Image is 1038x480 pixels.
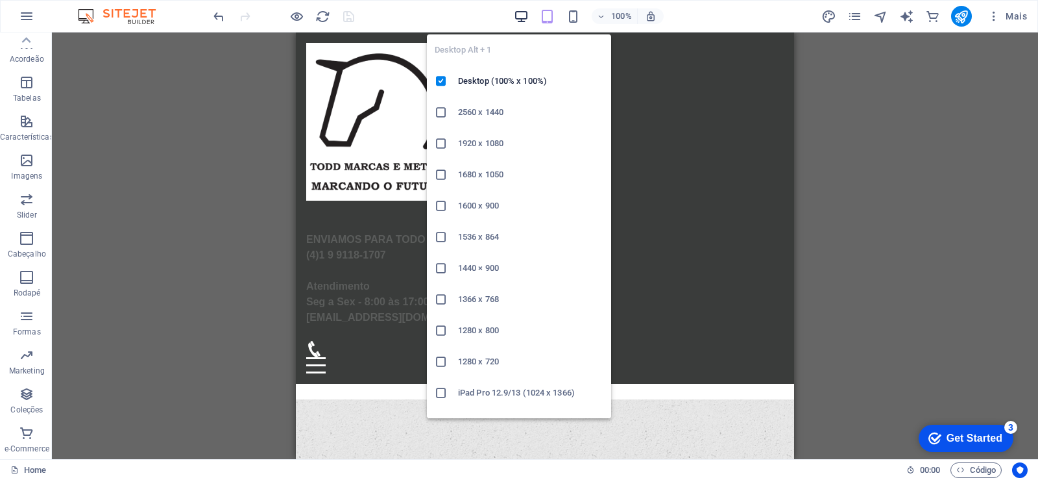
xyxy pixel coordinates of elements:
h6: Galaxy Tab S9/S10 Ultra (1024 x 1366) [458,416,603,432]
button: commerce [925,8,941,24]
p: Coleções [10,405,43,415]
h6: 1366 x 768 [458,292,603,307]
i: AI Writer [899,9,914,24]
button: Mais [982,6,1032,27]
h6: 1536 x 864 [458,229,603,245]
span: : [929,465,931,475]
button: reload [315,8,330,24]
h6: 1600 x 900 [458,198,603,214]
img: Editor Logo [75,8,172,24]
button: pages [847,8,863,24]
div: 3 [96,3,109,16]
h6: 100% [611,8,632,24]
button: navigator [873,8,889,24]
span: 00 00 [920,462,940,478]
button: Usercentrics [1012,462,1028,478]
p: Slider [17,210,37,220]
i: e-Commerce [925,9,940,24]
i: Páginas (Ctrl+Alt+S) [847,9,862,24]
button: text_generator [899,8,915,24]
p: Acordeão [10,54,44,64]
i: Navegador [873,9,888,24]
h6: iPad Pro 12.9/13 (1024 x 1366) [458,385,603,401]
div: Get Started [38,14,94,26]
i: Design (Ctrl+Alt+Y) [821,9,836,24]
button: Código [950,462,1002,478]
i: Ao redimensionar, ajusta automaticamente o nível de zoom para caber no dispositivo escolhido. [645,10,657,22]
h6: 1280 x 720 [458,354,603,370]
p: Marketing [9,366,45,376]
button: undo [211,8,226,24]
button: publish [951,6,972,27]
button: 100% [592,8,638,24]
h6: 1440 × 900 [458,260,603,276]
h6: 1680 x 1050 [458,167,603,183]
h6: Desktop (100% x 100%) [458,73,603,89]
h6: 1920 x 1080 [458,136,603,151]
i: Desfazer: Alterar itens do menu (Ctrl+Z) [211,9,226,24]
button: design [821,8,837,24]
div: Get Started 3 items remaining, 40% complete [10,6,105,34]
p: e-Commerce [5,444,49,454]
p: Cabeçalho [8,249,46,259]
a: Clique para cancelar a seleção. Clique duas vezes para abrir as Páginas [10,462,46,478]
i: Publicar [954,9,969,24]
h6: 1280 x 800 [458,323,603,338]
span: Mais [987,10,1027,23]
span: Código [956,462,996,478]
p: Formas [13,327,41,337]
h6: 2560 x 1440 [458,105,603,120]
p: Rodapé [14,288,41,298]
p: Imagens [11,171,42,181]
p: Tabelas [13,93,41,103]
